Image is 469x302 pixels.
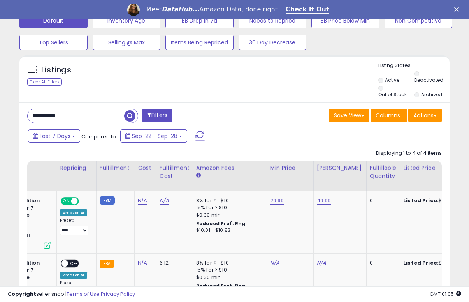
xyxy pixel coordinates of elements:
small: FBA [100,260,114,268]
span: ON [61,198,71,205]
b: Listed Price: [403,259,439,267]
label: Archived [421,91,442,98]
button: Actions [408,109,442,122]
div: $0.30 min [196,274,261,281]
div: Meet Amazon Data, done right. [146,5,279,13]
button: Non Competitive [385,13,453,28]
a: 29.99 [270,197,284,205]
button: Filters [142,109,172,122]
span: Compared to: [81,133,117,140]
div: Amazon AI [60,209,87,216]
div: 0 [370,197,394,204]
strong: Copyright [8,290,36,298]
p: Listing States: [378,62,450,69]
div: Repricing [60,164,93,172]
div: 8% for <= $10 [196,197,261,204]
div: $0.30 min [196,212,261,219]
div: 6.12 [160,260,187,267]
a: Check It Out [286,5,329,14]
div: 8% for <= $10 [196,260,261,267]
label: Out of Stock [378,91,407,98]
button: Top Sellers [19,35,88,50]
button: Save View [329,109,369,122]
label: Deactivated [414,77,443,83]
button: Columns [371,109,407,122]
b: Listed Price: [403,197,439,204]
button: Selling @ Max [93,35,161,50]
button: 30 Day Decrease [239,35,307,50]
div: Cost [138,164,153,172]
span: Columns [376,111,400,119]
button: Inventory Age [93,13,161,28]
span: 2025-10-7 01:05 GMT [430,290,461,298]
a: Terms of Use [67,290,100,298]
img: Profile image for Georgie [127,4,140,16]
a: N/A [160,197,169,205]
b: Reduced Prof. Rng. [196,220,247,227]
div: $10.01 - $10.83 [196,227,261,234]
a: N/A [138,197,147,205]
h5: Listings [41,65,71,76]
small: FBM [100,196,115,205]
div: Displaying 1 to 4 of 4 items [376,150,442,157]
div: 0 [370,260,394,267]
button: BB Price Below Min [311,13,379,28]
div: seller snap | | [8,291,135,298]
label: Active [385,77,399,83]
div: $35.00 [403,260,468,267]
div: Amazon AI [60,272,87,279]
a: N/A [138,259,147,267]
div: Preset: [60,218,90,235]
div: Fulfillable Quantity [370,164,397,180]
small: Amazon Fees. [196,172,201,179]
a: 49.99 [317,197,331,205]
span: Last 7 Days [40,132,70,140]
div: Min Price [270,164,310,172]
div: Fulfillment [100,164,131,172]
button: Last 7 Days [28,129,80,143]
div: Fulfillment Cost [160,164,190,180]
span: OFF [78,198,90,205]
div: Clear All Filters [27,78,62,86]
div: Amazon Fees [196,164,263,172]
span: OFF [68,260,81,267]
div: 15% for > $10 [196,204,261,211]
a: N/A [270,259,279,267]
div: Close [454,7,462,12]
a: Privacy Policy [101,290,135,298]
div: [PERSON_NAME] [317,164,363,172]
i: DataHub... [162,5,199,13]
span: Sep-22 - Sep-28 [132,132,177,140]
a: N/A [317,259,326,267]
div: $40.00 [403,197,468,204]
button: Items Being Repriced [165,35,234,50]
button: Sep-22 - Sep-28 [120,129,187,143]
button: BB Drop in 7d [165,13,234,28]
div: 15% for > $10 [196,267,261,274]
button: Default [19,13,88,28]
button: Needs to Reprice [239,13,307,28]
